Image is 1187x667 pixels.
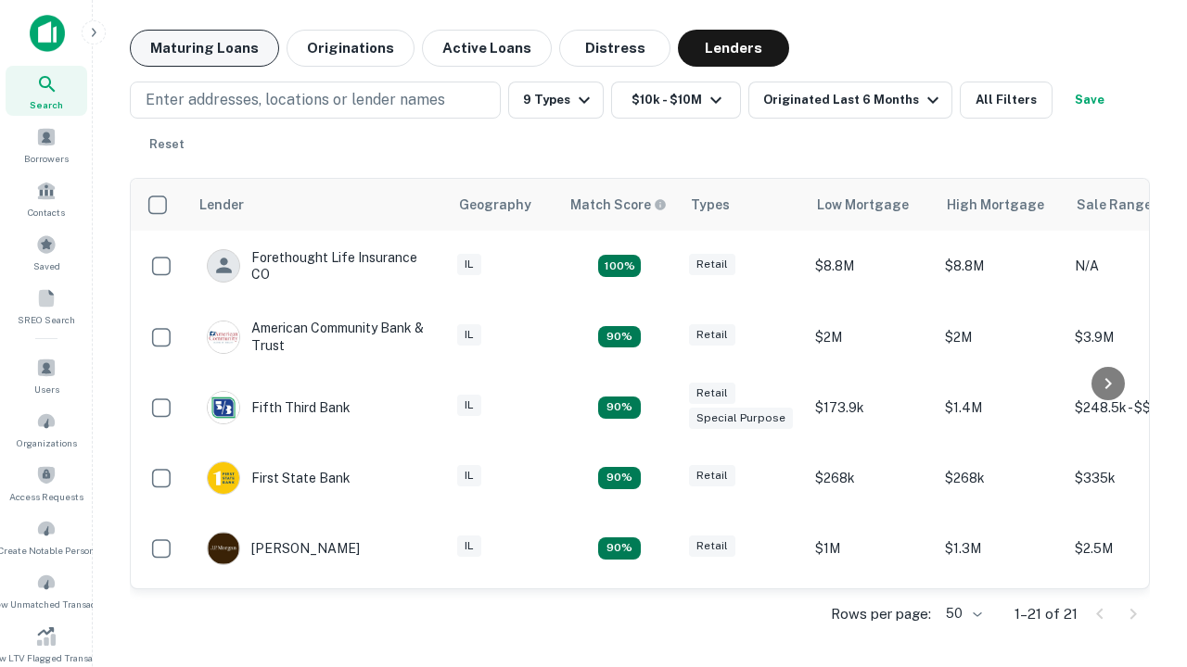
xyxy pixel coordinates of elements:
[570,195,663,215] h6: Match Score
[207,249,429,283] div: Forethought Life Insurance CO
[457,465,481,486] div: IL
[207,461,351,495] div: First State Bank
[936,372,1066,443] td: $1.4M
[6,404,87,454] a: Organizations
[188,179,448,231] th: Lender
[9,489,83,504] span: Access Requests
[6,227,87,277] a: Saved
[457,324,481,346] div: IL
[1060,82,1119,119] button: Save your search to get updates of matches that match your search criteria.
[689,324,735,346] div: Retail
[207,532,360,565] div: [PERSON_NAME]
[598,467,641,489] div: Matching Properties: 2, hasApolloMatch: undefined
[806,443,936,513] td: $268k
[936,301,1066,371] td: $2M
[17,435,77,450] span: Organizations
[508,82,604,119] button: 9 Types
[457,535,481,557] div: IL
[680,179,806,231] th: Types
[817,194,909,216] div: Low Mortgage
[208,321,239,353] img: picture
[936,584,1066,654] td: $7M
[611,82,741,119] button: $10k - $10M
[448,179,559,231] th: Geography
[207,320,429,353] div: American Community Bank & Trust
[6,173,87,223] a: Contacts
[208,533,239,564] img: picture
[207,391,351,424] div: Fifth Third Bank
[130,82,501,119] button: Enter addresses, locations or lender names
[806,372,936,443] td: $173.9k
[422,30,552,67] button: Active Loans
[208,462,239,494] img: picture
[459,194,531,216] div: Geography
[6,458,87,508] a: Access Requests
[30,15,65,52] img: capitalize-icon.png
[947,194,1044,216] div: High Mortgage
[936,179,1066,231] th: High Mortgage
[559,30,670,67] button: Distress
[806,231,936,301] td: $8.8M
[457,254,481,275] div: IL
[806,179,936,231] th: Low Mortgage
[559,179,680,231] th: Capitalize uses an advanced AI algorithm to match your search with the best lender. The match sco...
[6,511,87,561] a: Create Notable Person
[748,82,952,119] button: Originated Last 6 Months
[287,30,415,67] button: Originations
[938,600,985,627] div: 50
[689,535,735,557] div: Retail
[33,258,60,273] span: Saved
[936,513,1066,584] td: $1.3M
[199,194,244,216] div: Lender
[137,126,197,163] button: Reset
[598,255,641,277] div: Matching Properties: 4, hasApolloMatch: undefined
[689,465,735,486] div: Retail
[598,396,641,419] div: Matching Properties: 2, hasApolloMatch: undefined
[678,30,789,67] button: Lenders
[6,565,87,615] a: Review Unmatched Transactions
[24,151,69,166] span: Borrowers
[689,254,735,275] div: Retail
[30,97,63,112] span: Search
[1077,194,1152,216] div: Sale Range
[6,281,87,331] a: SREO Search
[1094,459,1187,548] iframe: Chat Widget
[6,350,87,400] a: Users
[689,408,793,429] div: Special Purpose
[691,194,730,216] div: Types
[598,326,641,348] div: Matching Properties: 2, hasApolloMatch: undefined
[570,195,667,215] div: Capitalize uses an advanced AI algorithm to match your search with the best lender. The match sco...
[831,603,931,625] p: Rows per page:
[130,30,279,67] button: Maturing Loans
[457,395,481,416] div: IL
[806,513,936,584] td: $1M
[18,312,75,327] span: SREO Search
[1015,603,1078,625] p: 1–21 of 21
[689,383,735,404] div: Retail
[806,584,936,654] td: $2.7M
[763,89,944,111] div: Originated Last 6 Months
[598,537,641,560] div: Matching Properties: 2, hasApolloMatch: undefined
[6,66,87,116] a: Search
[806,301,936,371] td: $2M
[936,231,1066,301] td: $8.8M
[936,443,1066,513] td: $268k
[6,120,87,170] a: Borrowers
[28,205,65,220] span: Contacts
[208,392,239,423] img: picture
[960,82,1053,119] button: All Filters
[146,89,445,111] p: Enter addresses, locations or lender names
[34,382,59,396] span: Users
